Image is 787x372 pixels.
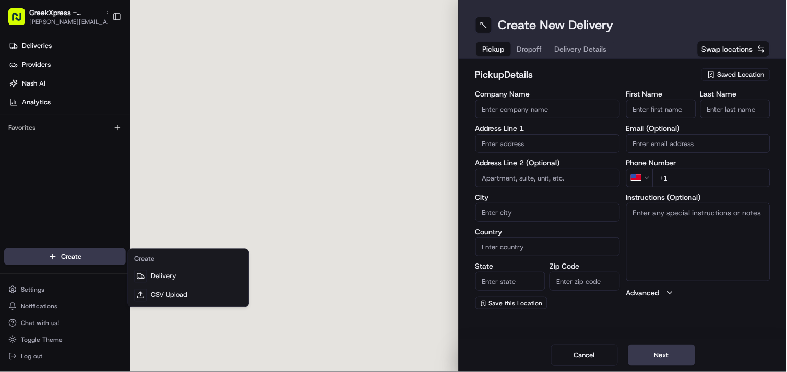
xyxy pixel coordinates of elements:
a: 💻API Documentation [84,201,172,220]
div: 💻 [88,206,97,214]
span: Save this Location [489,299,543,307]
span: [DATE] [84,162,105,170]
span: Delivery Details [555,44,607,54]
a: Delivery [130,267,246,286]
button: Saved Location [701,67,770,82]
label: Zip Code [550,262,619,270]
input: Enter country [475,237,620,256]
label: State [475,262,545,270]
label: First Name [626,90,696,98]
input: Enter email address [626,134,771,153]
span: Providers [22,60,51,69]
div: We're available if you need us! [35,110,132,118]
a: Powered byPylon [74,230,126,238]
button: See all [162,134,190,146]
h2: pickup Details [475,67,695,82]
span: Swap locations [702,44,753,54]
input: Enter first name [626,100,696,118]
button: Save this Location [475,297,547,309]
span: Analytics [22,98,51,107]
img: 1736555255976-a54dd68f-1ca7-489b-9aae-adbdc363a1c4 [10,100,29,118]
label: Address Line 2 (Optional) [475,159,620,166]
span: Notifications [21,302,57,310]
div: Past conversations [10,136,70,144]
label: Address Line 1 [475,125,620,132]
label: Advanced [626,287,660,298]
span: • [78,162,82,170]
input: Enter city [475,203,620,222]
label: Country [475,228,620,235]
input: Enter phone number [653,169,771,187]
label: Instructions (Optional) [626,194,771,201]
span: Create [61,252,81,261]
img: Regen Pajulas [10,152,27,169]
label: City [475,194,620,201]
h1: Create New Delivery [498,17,614,33]
label: Last Name [700,90,770,98]
a: CSV Upload [130,286,246,305]
button: Cancel [551,345,618,366]
a: 📗Knowledge Base [6,201,84,220]
span: API Documentation [99,205,168,215]
input: Enter state [475,272,545,291]
label: Phone Number [626,159,771,166]
input: Enter last name [700,100,770,118]
span: Nash AI [22,79,45,88]
span: Knowledge Base [21,205,80,215]
span: Regen Pajulas [32,162,76,170]
label: Email (Optional) [626,125,771,132]
span: Pickup [483,44,505,54]
button: Next [628,345,695,366]
span: [PERSON_NAME][EMAIL_ADDRESS][DOMAIN_NAME] [29,18,113,26]
span: Saved Location [718,70,765,79]
img: Nash [10,10,31,31]
div: Start new chat [35,100,171,110]
span: Toggle Theme [21,335,63,344]
p: Welcome 👋 [10,42,190,58]
label: Company Name [475,90,620,98]
span: Chat with us! [21,319,59,327]
input: Enter zip code [550,272,619,291]
input: Enter company name [475,100,620,118]
input: Clear [27,67,172,78]
span: GreekXpress - [GEOGRAPHIC_DATA] [29,7,101,18]
div: 📗 [10,206,19,214]
input: Enter address [475,134,620,153]
button: Swap locations [697,41,770,57]
span: Deliveries [22,41,52,51]
span: Settings [21,285,44,294]
span: Pylon [104,231,126,238]
input: Apartment, suite, unit, etc. [475,169,620,187]
button: Start new chat [177,103,190,115]
span: Dropoff [517,44,542,54]
div: Favorites [4,119,126,136]
img: 1736555255976-a54dd68f-1ca7-489b-9aae-adbdc363a1c4 [21,162,29,171]
span: Log out [21,352,42,361]
div: Create [130,251,246,267]
button: Advanced [626,287,771,298]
